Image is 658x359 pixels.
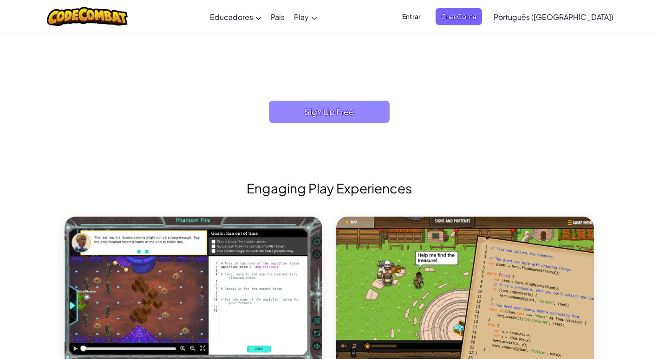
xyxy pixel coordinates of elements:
a: Pais [266,4,289,29]
span: Play [294,12,309,22]
a: Educadores [205,4,266,29]
button: Entrar [397,8,426,25]
span: Português ([GEOGRAPHIC_DATA]) [494,12,613,22]
a: Português ([GEOGRAPHIC_DATA]) [489,4,618,29]
img: CodeCombat logo [47,7,128,26]
button: Criar Conta [436,8,482,25]
a: Play [289,4,322,29]
h2: Engaging Play Experiences [65,179,594,198]
span: Educadores [210,12,253,22]
button: Sign Up Free [269,101,390,123]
